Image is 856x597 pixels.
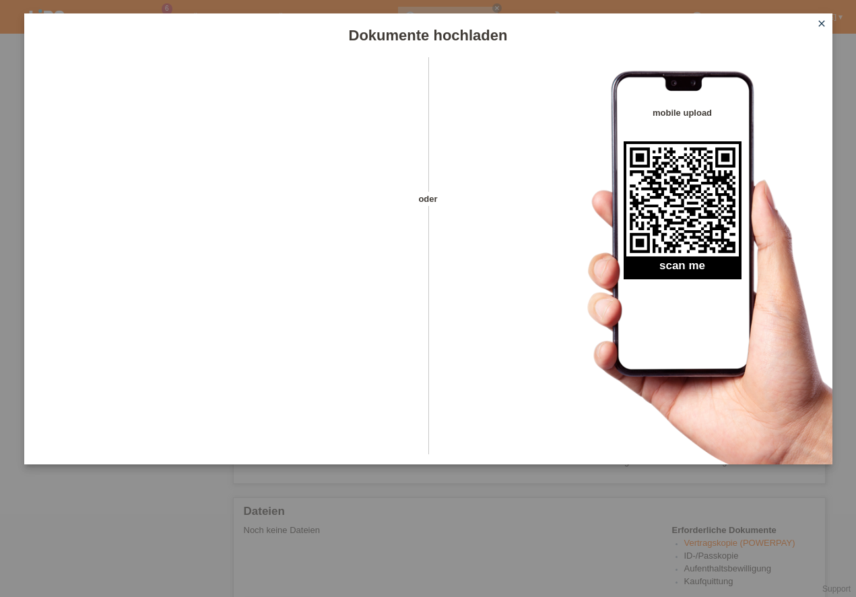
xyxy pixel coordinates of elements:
h4: mobile upload [624,108,742,118]
a: close [813,17,830,32]
iframe: Upload [44,91,405,427]
i: close [816,18,827,29]
h2: scan me [624,259,742,279]
span: oder [405,192,452,206]
h1: Dokumente hochladen [24,27,832,44]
